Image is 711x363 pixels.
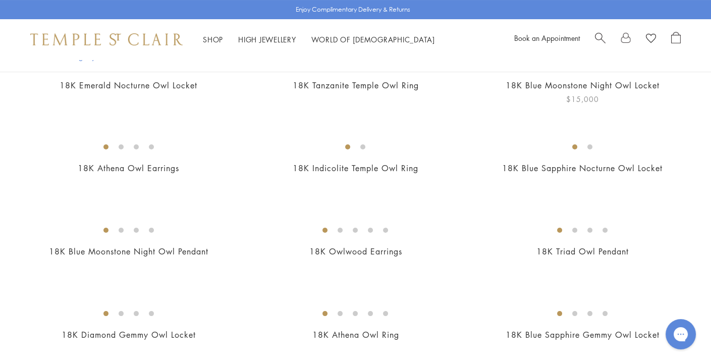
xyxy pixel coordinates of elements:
[671,32,681,47] a: Open Shopping Bag
[203,33,435,46] nav: Main navigation
[566,93,599,105] span: $15,000
[62,329,196,340] a: 18K Diamond Gemmy Owl Locket
[30,33,183,45] img: Temple St. Clair
[646,32,656,47] a: View Wishlist
[506,329,660,340] a: 18K Blue Sapphire Gemmy Owl Locket
[502,163,663,174] a: 18K Blue Sapphire Nocturne Owl Locket
[595,32,606,47] a: Search
[203,34,223,44] a: ShopShop
[311,34,435,44] a: World of [DEMOGRAPHIC_DATA]World of [DEMOGRAPHIC_DATA]
[238,34,296,44] a: High JewelleryHigh Jewellery
[49,246,208,257] a: 18K Blue Moonstone Night Owl Pendant
[661,316,701,353] iframe: Gorgias live chat messenger
[292,80,418,91] a: 18K Tanzanite Temple Owl Ring
[296,5,410,15] p: Enjoy Complimentary Delivery & Returns
[506,80,660,91] a: 18K Blue Moonstone Night Owl Locket
[60,80,197,91] a: 18K Emerald Nocturne Owl Locket
[78,163,179,174] a: 18K Athena Owl Earrings
[293,163,418,174] a: 18K Indicolite Temple Owl Ring
[536,246,629,257] a: 18K Triad Owl Pendant
[312,329,399,340] a: 18K Athena Owl Ring
[309,246,402,257] a: 18K Owlwood Earrings
[514,33,580,43] a: Book an Appointment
